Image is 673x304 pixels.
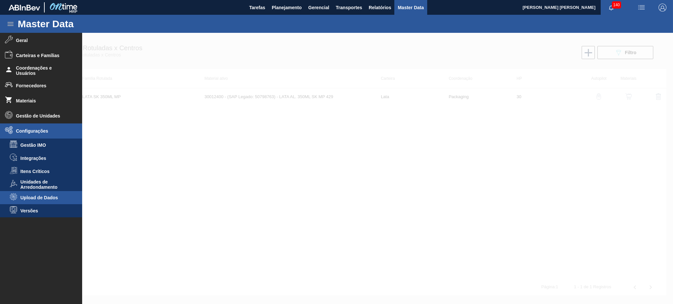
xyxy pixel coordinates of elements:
[18,20,134,28] h1: Master Data
[336,4,362,11] span: Transportes
[16,53,70,58] span: Carteiras e Famílias
[20,169,71,174] span: Itens Críticos
[16,98,70,103] span: Materiais
[308,4,329,11] span: Gerencial
[601,3,622,12] button: Notificações
[659,4,666,11] img: Logout
[16,65,70,76] span: Coordenações e Usuários
[398,4,424,11] span: Master Data
[20,179,71,190] span: Unidades de Arredondamento
[369,4,391,11] span: Relatórios
[16,38,70,43] span: Geral
[9,5,40,11] img: TNhmsLtSVTkK8tSr43FrP2fwEKptu5GPRR3wAAAABJRU5ErkJggg==
[612,1,621,9] span: 140
[20,142,71,148] span: Gestão IMO
[16,113,70,119] span: Gestão de Unidades
[16,128,70,134] span: Configurações
[16,83,70,88] span: Fornecedores
[20,156,71,161] span: Integrações
[20,195,71,200] span: Upload de Dados
[20,208,71,213] span: Versões
[638,4,645,11] img: userActions
[272,4,302,11] span: Planejamento
[249,4,265,11] span: Tarefas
